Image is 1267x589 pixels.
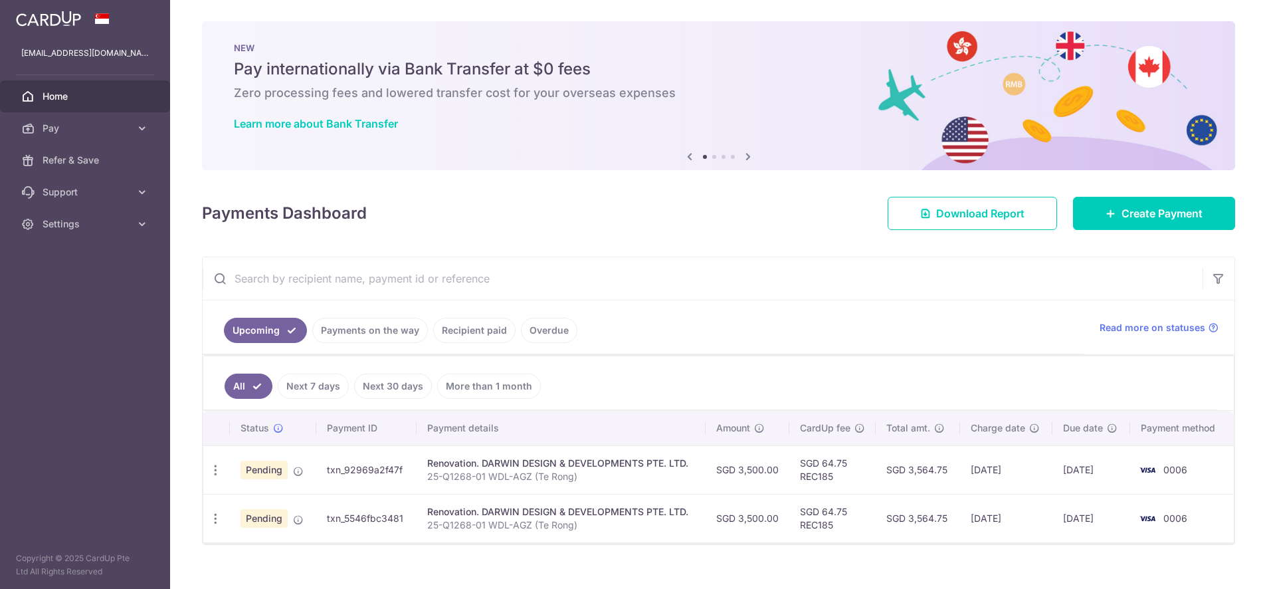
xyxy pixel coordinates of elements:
[43,217,130,231] span: Settings
[241,509,288,528] span: Pending
[241,421,269,435] span: Status
[43,154,130,167] span: Refer & Save
[1163,464,1187,475] span: 0006
[960,494,1052,542] td: [DATE]
[437,374,541,399] a: More than 1 month
[427,505,695,519] div: Renovation. DARWIN DESIGN & DEVELOPMENTS PTE. LTD.
[16,11,81,27] img: CardUp
[316,445,417,494] td: txn_92969a2f47f
[316,411,417,445] th: Payment ID
[521,318,577,343] a: Overdue
[1134,462,1161,478] img: Bank Card
[1121,205,1203,221] span: Create Payment
[224,318,307,343] a: Upcoming
[876,445,960,494] td: SGD 3,564.75
[886,421,930,435] span: Total amt.
[43,185,130,199] span: Support
[1163,513,1187,524] span: 0006
[1063,421,1103,435] span: Due date
[427,470,695,483] p: 25-Q1268-01 WDL-AGZ (Te Rong)
[1134,511,1161,527] img: Bank Card
[888,197,1057,230] a: Download Report
[225,374,272,399] a: All
[312,318,428,343] a: Payments on the way
[278,374,349,399] a: Next 7 days
[876,494,960,542] td: SGD 3,564.75
[427,457,695,470] div: Renovation. DARWIN DESIGN & DEVELOPMENTS PTE. LTD.
[427,519,695,532] p: 25-Q1268-01 WDL-AGZ (Te Rong)
[1130,411,1234,445] th: Payment method
[234,85,1203,101] h6: Zero processing fees and lowered transfer cost for your overseas expenses
[716,421,750,435] span: Amount
[234,59,1203,80] h5: Pay internationally via Bank Transfer at $0 fees
[960,445,1052,494] td: [DATE]
[43,90,130,103] span: Home
[1100,321,1205,334] span: Read more on statuses
[706,494,789,542] td: SGD 3,500.00
[800,421,850,435] span: CardUp fee
[433,318,516,343] a: Recipient paid
[936,205,1024,221] span: Download Report
[706,445,789,494] td: SGD 3,500.00
[789,445,876,494] td: SGD 64.75 REC185
[234,117,398,130] a: Learn more about Bank Transfer
[43,122,130,135] span: Pay
[417,411,706,445] th: Payment details
[789,494,876,542] td: SGD 64.75 REC185
[241,461,288,479] span: Pending
[354,374,432,399] a: Next 30 days
[21,47,149,60] p: [EMAIL_ADDRESS][DOMAIN_NAME]
[202,21,1235,170] img: Bank transfer banner
[1052,494,1130,542] td: [DATE]
[971,421,1025,435] span: Charge date
[202,201,367,225] h4: Payments Dashboard
[203,257,1203,300] input: Search by recipient name, payment id or reference
[1052,445,1130,494] td: [DATE]
[234,43,1203,53] p: NEW
[316,494,417,542] td: txn_5546fbc3481
[1100,321,1218,334] a: Read more on statuses
[1073,197,1235,230] a: Create Payment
